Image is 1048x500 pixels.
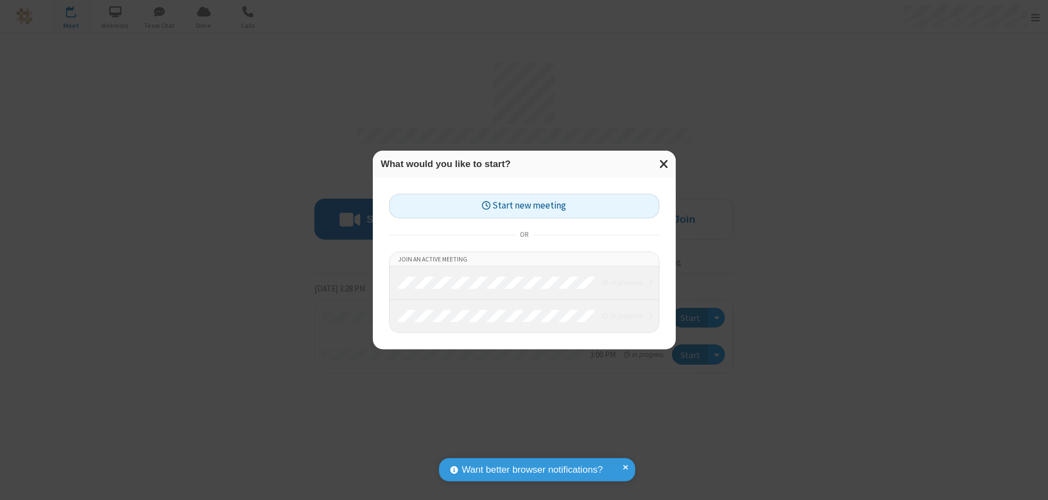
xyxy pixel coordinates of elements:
span: Want better browser notifications? [462,463,603,477]
em: in progress [602,311,642,321]
em: in progress [602,277,642,288]
h3: What would you like to start? [381,159,668,169]
span: or [515,227,533,242]
button: Close modal [653,151,676,177]
li: Join an active meeting [390,252,659,266]
button: Start new meeting [389,194,659,218]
